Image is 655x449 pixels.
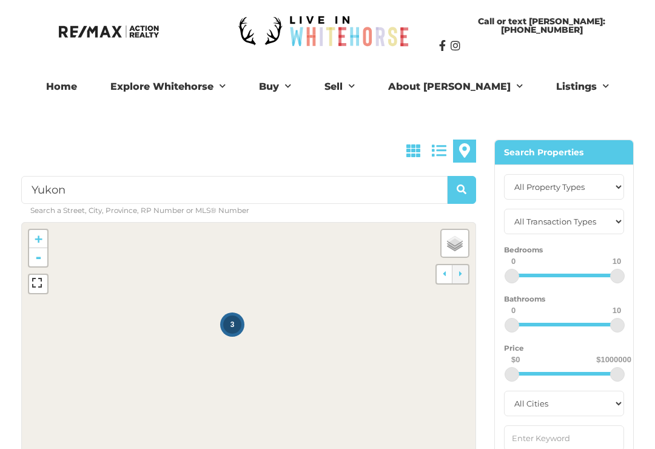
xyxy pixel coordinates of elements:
[613,306,621,314] div: 10
[12,75,643,99] nav: Menu
[315,75,364,99] a: Sell
[439,11,645,40] a: Call or text [PERSON_NAME]: [PHONE_NUMBER]
[504,294,545,303] small: Bathrooms
[29,275,47,293] a: View Fullscreen
[230,320,235,329] span: 3
[547,75,618,99] a: Listings
[504,343,524,353] small: Price
[29,230,47,248] a: +
[613,257,621,265] div: 10
[379,75,532,99] a: About [PERSON_NAME]
[511,306,516,314] div: 0
[504,147,583,158] strong: Search Properties
[451,17,633,34] span: Call or text [PERSON_NAME]: [PHONE_NUMBER]
[511,356,520,363] div: $0
[250,75,300,99] a: Buy
[29,248,47,266] a: -
[596,356,631,363] div: $1000000
[504,245,543,254] small: Bedrooms
[442,230,468,257] a: Layers
[511,257,516,265] div: 0
[101,75,235,99] a: Explore Whitehorse
[30,206,249,215] small: Search a Street, City, Province, RP Number or MLS® Number
[37,75,86,99] a: Home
